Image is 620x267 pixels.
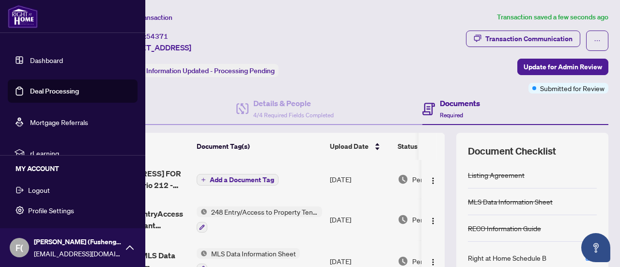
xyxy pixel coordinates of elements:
button: Logout [8,182,138,198]
div: Right at Home Schedule B [468,252,546,263]
span: [STREET_ADDRESS] [120,42,191,53]
button: Open asap [581,233,610,262]
th: Upload Date [326,133,394,160]
span: [EMAIL_ADDRESS][DOMAIN_NAME] [34,248,121,259]
button: Logo [425,212,441,227]
div: RECO Information Guide [468,223,541,234]
span: rLearning [30,148,131,158]
span: Pending Review [412,256,461,267]
span: Document Checklist [468,144,556,158]
div: Status: [120,64,279,77]
span: [PERSON_NAME] (Fusheng) Song [34,236,121,247]
button: Add a Document Tag [197,174,279,186]
span: ellipsis [594,37,601,44]
span: F( [15,241,23,254]
button: Transaction Communication [466,31,580,47]
span: Add a Document Tag [210,176,274,183]
span: Profile Settings [28,203,74,218]
span: plus [201,177,206,182]
a: Dashboard [30,56,63,64]
button: Profile Settings [8,202,138,219]
th: Document Tag(s) [193,133,326,160]
img: Status Icon [197,248,207,259]
div: MLS Data Information Sheet [468,196,553,207]
span: Information Updated - Processing Pending [146,66,275,75]
span: Status [398,141,418,152]
img: Document Status [398,256,408,267]
img: Logo [429,177,437,185]
span: Update for Admin Review [524,59,602,75]
span: Logout [28,182,50,198]
span: MLS Data Information Sheet [207,248,300,259]
td: [DATE] [326,199,394,240]
td: [DATE] [326,160,394,199]
button: Logo [425,172,441,187]
article: Transaction saved a few seconds ago [497,12,608,23]
a: Deal Processing [30,87,79,95]
th: Status [394,133,476,160]
span: 54371 [146,32,168,41]
img: logo [8,5,38,28]
span: Pending Review [412,214,461,225]
a: Mortgage Referrals [30,118,88,126]
button: Update for Admin Review [517,59,608,75]
span: Upload Date [330,141,369,152]
img: Document Status [398,174,408,185]
span: Pending Review [412,174,461,185]
h5: MY ACCOUNT [15,163,138,174]
img: Document Status [398,214,408,225]
img: Logo [429,217,437,225]
span: 4/4 Required Fields Completed [253,111,334,119]
h4: Details & People [253,97,334,109]
h4: Documents [440,97,480,109]
div: Listing Agreement [468,170,525,180]
div: Transaction Communication [485,31,573,47]
button: Status Icon248 Entry/Access to Property Tenant Acknowledgement [197,206,322,233]
span: Required [440,111,463,119]
span: 248 Entry/Access to Property Tenant Acknowledgement [207,206,322,217]
span: View Transaction [121,13,172,22]
span: Submitted for Review [540,83,604,94]
img: Status Icon [197,206,207,217]
img: Logo [429,258,437,266]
